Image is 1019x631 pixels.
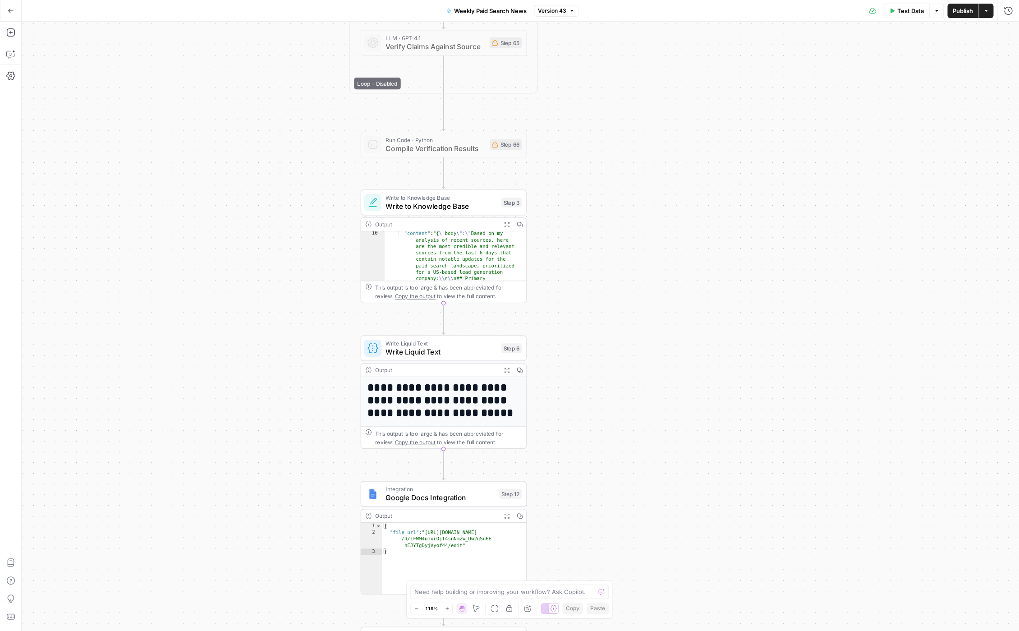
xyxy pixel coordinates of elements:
span: Run Code · Python [386,135,485,144]
span: Paste [590,604,605,613]
span: Compile Verification Results [386,143,485,154]
span: Integration [386,485,495,493]
span: Copy [566,604,579,613]
span: Version 43 [538,7,566,15]
div: Step 66 [490,139,522,150]
div: Step 65 [490,37,522,48]
span: LLM · GPT-4.1 [386,34,485,42]
span: Test Data [897,6,924,15]
div: Step 3 [501,198,522,207]
button: Paste [587,603,609,614]
span: 119% [425,605,438,612]
div: This output is too large & has been abbreviated for review. to view the full content. [375,283,521,300]
img: Instagram%20post%20-%201%201.png [367,488,378,499]
div: 1 [361,523,382,529]
div: Write to Knowledge BaseWrite to Knowledge BaseStep 3Output "content":"{\"body\":\"Based on my ana... [360,189,526,303]
div: 2 [361,529,382,548]
span: Copy the output [395,293,435,299]
div: Output [375,511,497,520]
div: This output is too large & has been abbreviated for review. to view the full content. [375,429,521,446]
span: Write to Knowledge Base [386,193,497,202]
div: LLM · GPT-4.1Verify Claims Against SourceStep 65 [360,30,526,55]
div: Step 6 [501,343,522,353]
span: Write Liquid Text [386,346,497,357]
button: Version 43 [534,5,578,17]
span: Write to Knowledge Base [386,201,497,212]
button: Test Data [883,4,929,18]
g: Edge from step_62-iteration-end to step_66 [442,88,445,131]
div: 3 [361,548,382,555]
div: Output [375,220,497,229]
span: Toggle code folding, rows 1 through 3 [376,523,381,529]
div: Step 12 [499,489,522,498]
span: Google Docs Integration [386,492,495,503]
button: Weekly Paid Search News [441,4,532,18]
button: Copy [562,603,583,614]
span: Copy the output [395,438,435,445]
div: Output [375,366,497,374]
button: Publish [947,4,978,18]
g: Edge from step_12 to step_24 [442,594,445,626]
span: Verify Claims Against Source [386,41,485,52]
g: Edge from step_66 to step_3 [442,157,445,189]
span: Publish [953,6,973,15]
g: Edge from step_3 to step_6 [442,303,445,334]
div: Run Code · PythonCompile Verification ResultsStep 66 [360,132,526,157]
div: IntegrationGoogle Docs IntegrationStep 12Output{ "file_url":"[URL][DOMAIN_NAME] /d/1FWM4uixrOjf4s... [360,481,526,594]
span: Weekly Paid Search News [454,6,527,15]
span: Write Liquid Text [386,339,497,348]
g: Edge from step_6 to step_12 [442,449,445,480]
